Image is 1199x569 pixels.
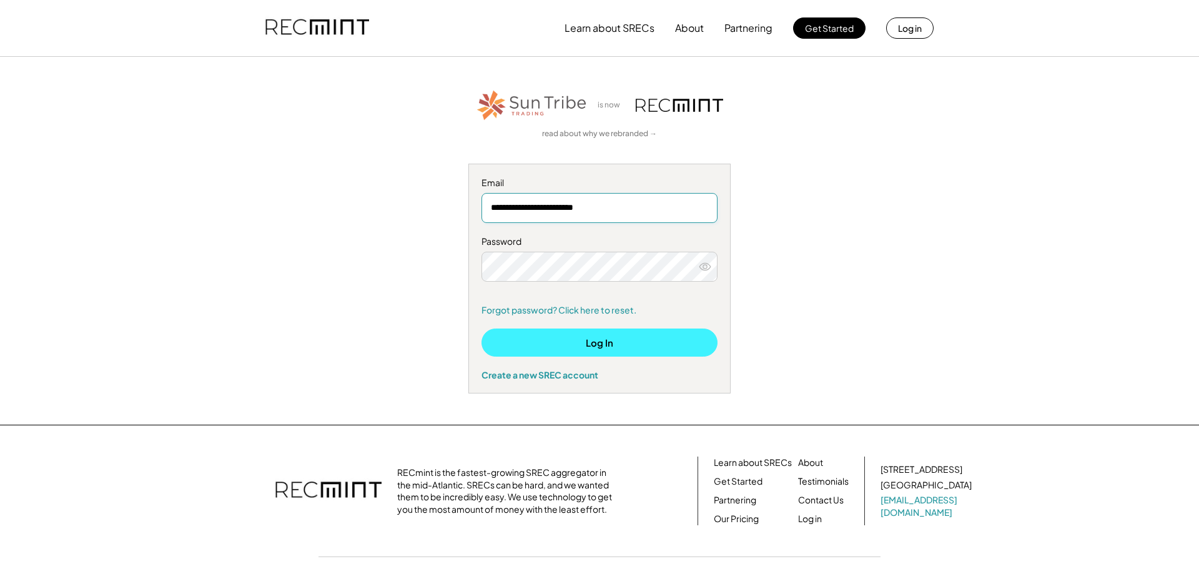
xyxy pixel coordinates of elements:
[798,475,849,488] a: Testimonials
[542,129,657,139] a: read about why we rebranded →
[714,494,756,507] a: Partnering
[886,17,934,39] button: Log in
[881,479,972,492] div: [GEOGRAPHIC_DATA]
[714,457,792,469] a: Learn about SRECs
[636,99,723,112] img: recmint-logotype%403x.png
[397,467,619,515] div: RECmint is the fastest-growing SREC aggregator in the mid-Atlantic. SRECs can be hard, and we wan...
[675,16,704,41] button: About
[476,88,588,122] img: STT_Horizontal_Logo%2B-%2BColor.png
[798,457,823,469] a: About
[481,329,718,357] button: Log In
[481,177,718,189] div: Email
[481,304,718,317] a: Forgot password? Click here to reset.
[714,513,759,525] a: Our Pricing
[265,7,369,49] img: recmint-logotype%403x.png
[881,463,962,476] div: [STREET_ADDRESS]
[714,475,762,488] a: Get Started
[481,369,718,380] div: Create a new SREC account
[724,16,772,41] button: Partnering
[798,494,844,507] a: Contact Us
[275,469,382,513] img: recmint-logotype%403x.png
[798,513,822,525] a: Log in
[881,494,974,518] a: [EMAIL_ADDRESS][DOMAIN_NAME]
[565,16,654,41] button: Learn about SRECs
[481,235,718,248] div: Password
[595,100,629,111] div: is now
[793,17,866,39] button: Get Started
